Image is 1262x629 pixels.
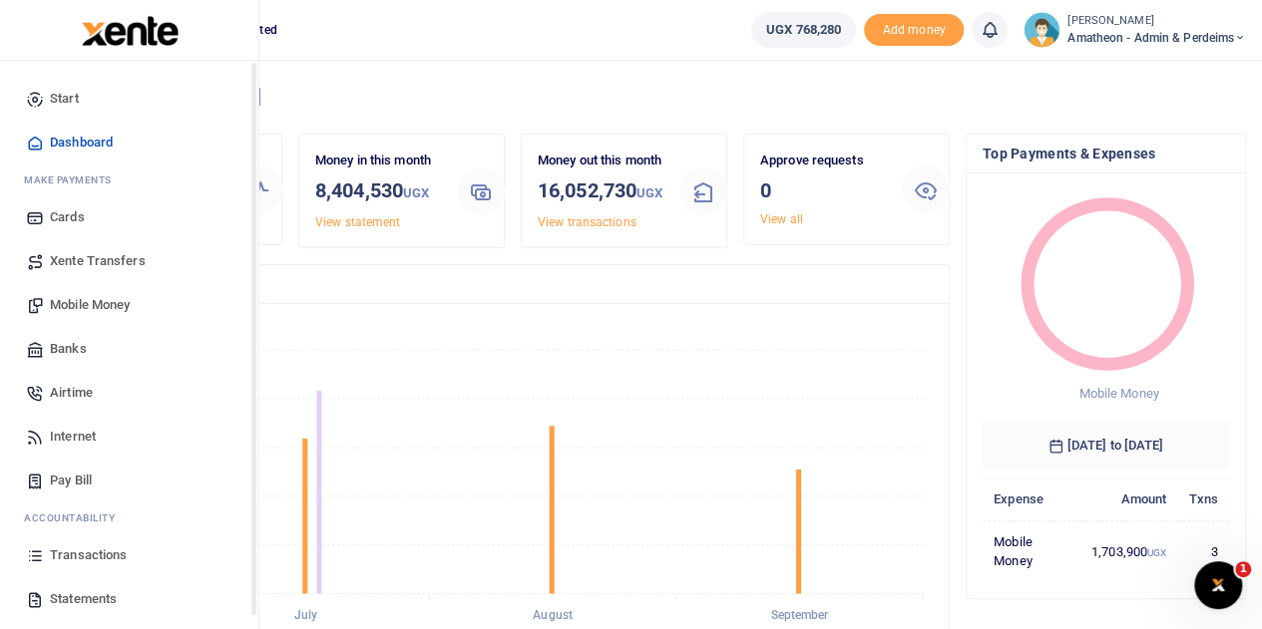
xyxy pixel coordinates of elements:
[315,175,441,208] h3: 8,404,530
[50,89,79,109] span: Start
[864,14,964,47] span: Add money
[50,295,130,315] span: Mobile Money
[16,502,242,533] li: Ac
[1177,477,1229,520] th: Txns
[50,383,93,403] span: Airtime
[16,195,242,239] a: Cards
[16,415,242,459] a: Internet
[760,175,886,205] h3: 0
[93,273,933,295] h4: Transactions Overview
[76,86,1246,108] h4: Hello [PERSON_NAME]
[766,20,841,40] span: UGX 768,280
[39,510,115,525] span: countability
[1024,12,1059,48] img: profile-user
[1067,13,1246,30] small: [PERSON_NAME]
[760,212,803,226] a: View all
[983,477,1080,520] th: Expense
[16,371,242,415] a: Airtime
[80,22,179,37] a: logo-small logo-large logo-large
[50,133,113,153] span: Dashboard
[50,589,117,609] span: Statements
[16,239,242,283] a: Xente Transfers
[1078,386,1158,401] span: Mobile Money
[538,215,636,229] a: View transactions
[1177,520,1229,582] td: 3
[16,164,242,195] li: M
[34,172,112,187] span: ake Payments
[50,545,127,565] span: Transactions
[50,427,96,447] span: Internet
[16,577,242,621] a: Statements
[16,327,242,371] a: Banks
[1080,477,1178,520] th: Amount
[50,207,85,227] span: Cards
[1024,12,1246,48] a: profile-user [PERSON_NAME] Amatheon - Admin & Perdeims
[50,339,87,359] span: Banks
[16,121,242,164] a: Dashboard
[760,151,886,171] p: Approve requests
[315,151,441,171] p: Money in this month
[864,21,964,36] a: Add money
[751,12,856,48] a: UGX 768,280
[403,185,429,200] small: UGX
[50,251,146,271] span: Xente Transfers
[82,16,179,46] img: logo-large
[538,151,663,171] p: Money out this month
[16,459,242,502] a: Pay Bill
[315,215,400,229] a: View statement
[1080,520,1178,582] td: 1,703,900
[16,283,242,327] a: Mobile Money
[743,12,864,48] li: Wallet ballance
[1235,561,1251,577] span: 1
[864,14,964,47] li: Toup your wallet
[1067,29,1246,47] span: Amatheon - Admin & Perdeims
[16,77,242,121] a: Start
[538,175,663,208] h3: 16,052,730
[1194,561,1242,609] iframe: Intercom live chat
[1147,547,1166,558] small: UGX
[636,185,662,200] small: UGX
[50,471,92,490] span: Pay Bill
[16,533,242,577] a: Transactions
[983,422,1229,470] h6: [DATE] to [DATE]
[983,520,1080,582] td: Mobile Money
[294,608,317,622] tspan: July
[983,143,1229,164] h4: Top Payments & Expenses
